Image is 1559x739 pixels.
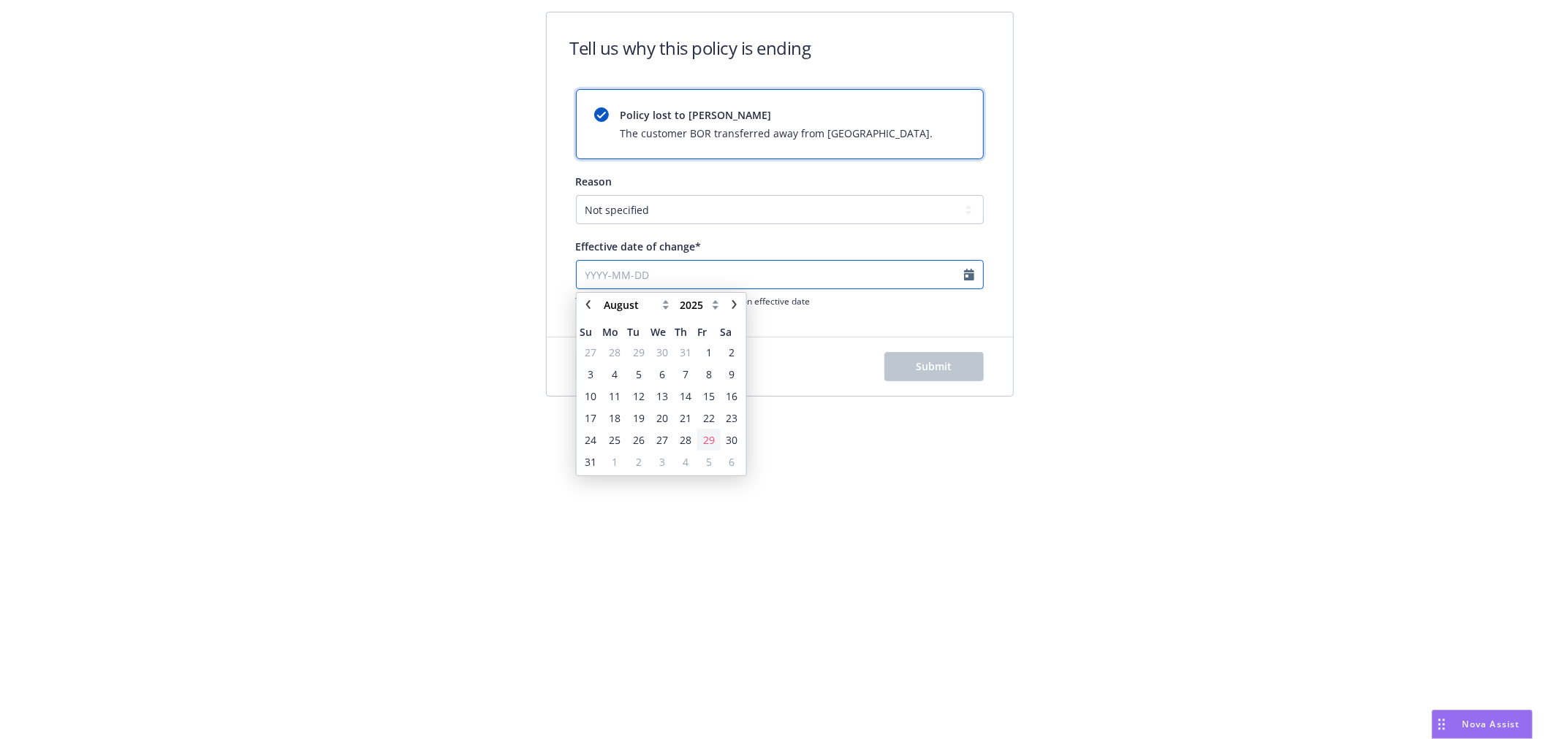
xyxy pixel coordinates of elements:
td: 28 [602,341,627,363]
td: 16 [720,385,743,407]
span: Su [580,324,602,340]
span: 4 [683,454,689,470]
span: 5 [636,367,642,382]
span: 12 [633,388,645,404]
span: 6 [729,454,735,470]
span: 28 [680,432,691,448]
span: 19 [633,410,645,426]
span: 1 [706,345,712,360]
td: 14 [675,385,697,407]
td: 10 [580,385,602,407]
td: 5 [697,451,720,472]
td: 7 [675,363,697,385]
span: 2 [729,345,735,360]
td: 12 [628,385,650,407]
span: Reason [576,175,612,188]
span: 14 [680,388,691,404]
span: 31 [585,454,596,470]
span: Policy lost to [PERSON_NAME] [621,107,933,123]
span: Tu [628,324,650,340]
td: 6 [720,451,743,472]
span: 25 [609,432,621,448]
span: 9 [729,367,735,382]
span: Mo [602,324,627,340]
td: 9 [720,363,743,385]
td: 29 [697,429,720,451]
td: 1 [602,451,627,472]
h1: Tell us why this policy is ending [570,36,811,60]
span: 6 [659,367,665,382]
span: 10 [585,388,596,404]
td: 26 [628,429,650,451]
span: 4 [612,367,618,382]
td: 2 [720,341,743,363]
span: 22 [703,410,715,426]
td: 30 [650,341,675,363]
td: 23 [720,407,743,429]
span: 8 [706,367,712,382]
a: chevronLeft [580,296,597,313]
span: 7 [683,367,689,382]
span: 5 [706,454,712,470]
span: 20 [656,410,668,426]
span: Sa [720,324,743,340]
span: Effective date of change* [576,240,702,253]
span: 1 [612,454,618,470]
span: 11 [609,388,621,404]
td: 27 [650,429,675,451]
td: 31 [675,341,697,363]
span: 2 [636,454,642,470]
button: Submit [884,352,984,381]
td: 27 [580,341,602,363]
span: 30 [656,345,668,360]
span: 23 [726,410,737,426]
td: 4 [675,451,697,472]
div: Drag to move [1433,711,1451,738]
td: 6 [650,363,675,385]
td: 30 [720,429,743,451]
span: Submit [916,359,952,373]
span: 15 [703,388,715,404]
button: Nova Assist [1432,710,1533,739]
input: YYYY-MM-DD [576,260,984,289]
span: We [650,324,675,340]
td: 4 [602,363,627,385]
span: Fr [697,324,720,340]
td: 5 [628,363,650,385]
td: 17 [580,407,602,429]
span: 30 [726,432,737,448]
td: 3 [580,363,602,385]
td: 3 [650,451,675,472]
a: chevronRight [726,296,743,313]
td: 15 [697,385,720,407]
td: 21 [675,407,697,429]
td: 11 [602,385,627,407]
span: 16 [726,388,737,404]
td: 24 [580,429,602,451]
td: 8 [697,363,720,385]
td: 25 [602,429,627,451]
td: 2 [628,451,650,472]
td: 22 [697,407,720,429]
span: 18 [609,410,621,426]
span: Nova Assist [1463,718,1520,730]
span: 28 [609,345,621,360]
td: 19 [628,407,650,429]
span: Th [675,324,697,340]
span: 31 [680,345,691,360]
td: 1 [697,341,720,363]
span: The customer BOR transferred away from [GEOGRAPHIC_DATA]. [621,126,933,141]
span: 29 [633,345,645,360]
td: 31 [580,451,602,472]
td: 28 [675,429,697,451]
span: 13 [656,388,668,404]
span: 3 [659,454,665,470]
span: 3 [588,367,593,382]
td: 13 [650,385,675,407]
td: 29 [628,341,650,363]
span: 17 [585,410,596,426]
td: 20 [650,407,675,429]
span: 26 [633,432,645,448]
span: 29 [703,432,715,448]
span: 24 [585,432,596,448]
